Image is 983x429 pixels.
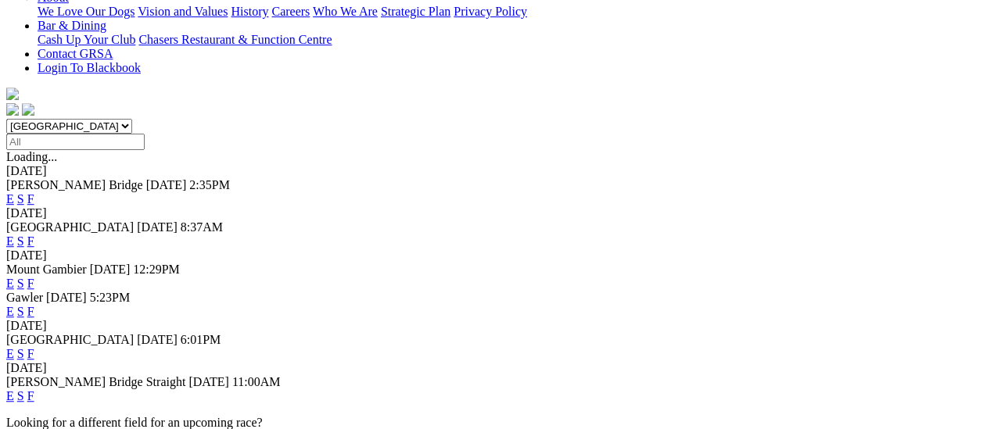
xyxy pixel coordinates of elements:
a: S [17,305,24,318]
img: facebook.svg [6,103,19,116]
span: Gawler [6,291,43,304]
span: [DATE] [46,291,87,304]
input: Select date [6,134,145,150]
a: Cash Up Your Club [38,33,135,46]
a: F [27,192,34,206]
span: 8:37AM [181,220,223,234]
span: 2:35PM [189,178,230,191]
a: Chasers Restaurant & Function Centre [138,33,332,46]
span: [DATE] [137,333,178,346]
span: [DATE] [146,178,187,191]
a: E [6,277,14,290]
a: E [6,192,14,206]
span: 5:23PM [90,291,131,304]
a: Strategic Plan [381,5,450,18]
span: [DATE] [90,263,131,276]
a: S [17,234,24,248]
span: [GEOGRAPHIC_DATA] [6,333,134,346]
a: F [27,277,34,290]
a: F [27,305,34,318]
a: Who We Are [313,5,378,18]
a: F [27,389,34,402]
img: logo-grsa-white.png [6,88,19,100]
a: F [27,234,34,248]
span: Mount Gambier [6,263,87,276]
div: About [38,5,977,19]
div: Bar & Dining [38,33,977,47]
a: E [6,389,14,402]
a: Bar & Dining [38,19,106,32]
a: Login To Blackbook [38,61,141,74]
span: [PERSON_NAME] Bridge Straight [6,375,185,388]
div: [DATE] [6,164,977,178]
span: [DATE] [188,375,229,388]
div: [DATE] [6,248,977,263]
span: 12:29PM [133,263,180,276]
span: Loading... [6,150,57,163]
span: [PERSON_NAME] Bridge [6,178,143,191]
div: [DATE] [6,206,977,220]
a: Careers [271,5,310,18]
a: We Love Our Dogs [38,5,135,18]
div: [DATE] [6,361,977,375]
a: S [17,389,24,402]
div: [DATE] [6,319,977,333]
span: 6:01PM [181,333,221,346]
span: 11:00AM [232,375,281,388]
span: [DATE] [137,220,178,234]
a: Vision and Values [138,5,228,18]
a: Contact GRSA [38,47,113,60]
a: E [6,234,14,248]
img: twitter.svg [22,103,34,116]
a: History [231,5,268,18]
span: [GEOGRAPHIC_DATA] [6,220,134,234]
a: E [6,305,14,318]
a: S [17,277,24,290]
a: E [6,347,14,360]
a: F [27,347,34,360]
a: S [17,347,24,360]
a: Privacy Policy [454,5,527,18]
a: S [17,192,24,206]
